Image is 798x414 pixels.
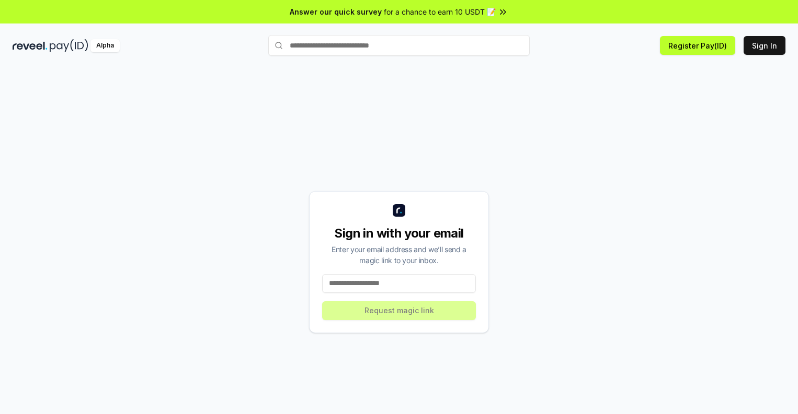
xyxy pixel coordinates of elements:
div: Sign in with your email [322,225,476,242]
button: Register Pay(ID) [660,36,735,55]
span: Answer our quick survey [290,6,382,17]
img: logo_small [393,204,405,217]
span: for a chance to earn 10 USDT 📝 [384,6,496,17]
div: Enter your email address and we’ll send a magic link to your inbox. [322,244,476,266]
button: Sign In [744,36,785,55]
img: reveel_dark [13,39,48,52]
div: Alpha [90,39,120,52]
img: pay_id [50,39,88,52]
